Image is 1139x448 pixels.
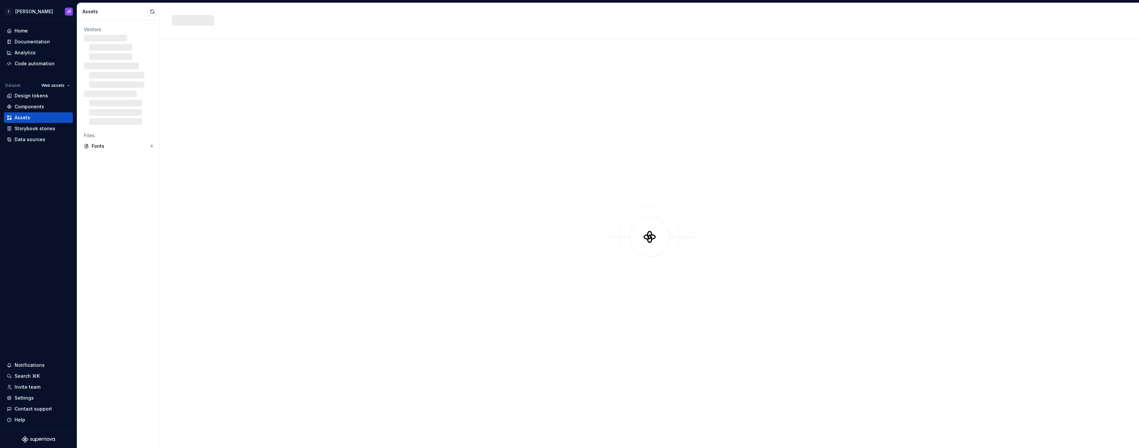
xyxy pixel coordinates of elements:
[4,123,73,134] a: Storybook stories
[4,101,73,112] a: Components
[67,9,71,14] div: JP
[15,28,28,34] div: Home
[4,58,73,69] a: Code automation
[84,132,153,139] div: Files
[4,382,73,392] a: Invite team
[15,92,48,99] div: Design tokens
[15,395,34,401] div: Settings
[15,136,45,143] div: Data sources
[15,417,25,423] div: Help
[15,362,45,368] div: Notifications
[15,125,55,132] div: Storybook stories
[15,49,36,56] div: Analytics
[5,83,21,88] div: Dataset
[15,60,55,67] div: Code automation
[1,4,75,19] button: Z[PERSON_NAME]JP
[84,26,153,33] div: Vectors
[150,143,153,149] div: 4
[4,36,73,47] a: Documentation
[22,436,55,443] svg: Supernova Logo
[15,38,50,45] div: Documentation
[15,8,53,15] div: [PERSON_NAME]
[92,143,150,149] div: Fonts
[4,371,73,381] button: Search ⌘K
[15,373,40,379] div: Search ⌘K
[15,384,40,390] div: Invite team
[4,415,73,425] button: Help
[5,8,13,16] div: Z
[81,141,156,151] a: Fonts4
[4,360,73,370] button: Notifications
[4,26,73,36] a: Home
[4,47,73,58] a: Analytics
[15,103,44,110] div: Components
[4,112,73,123] a: Assets
[4,90,73,101] a: Design tokens
[4,134,73,145] a: Data sources
[15,406,52,412] div: Contact support
[15,114,30,121] div: Assets
[4,393,73,403] a: Settings
[38,81,73,90] button: Web assets
[41,83,65,88] span: Web assets
[82,8,148,15] div: Assets
[4,404,73,414] button: Contact support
